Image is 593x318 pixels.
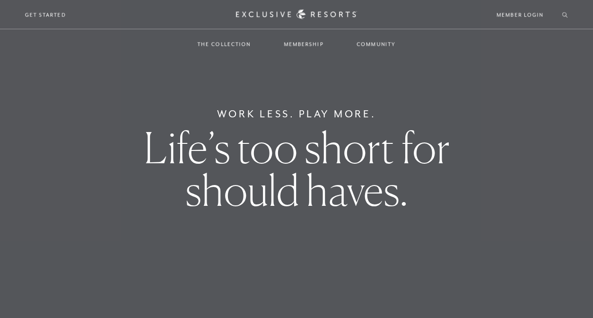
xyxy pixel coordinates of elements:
[497,10,543,19] a: Member Login
[104,126,489,212] h1: Life’s too short for should haves.
[188,30,260,58] a: The Collection
[217,106,376,122] h6: Work Less. Play More.
[347,30,405,58] a: Community
[25,10,66,19] a: Get Started
[274,30,333,58] a: Membership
